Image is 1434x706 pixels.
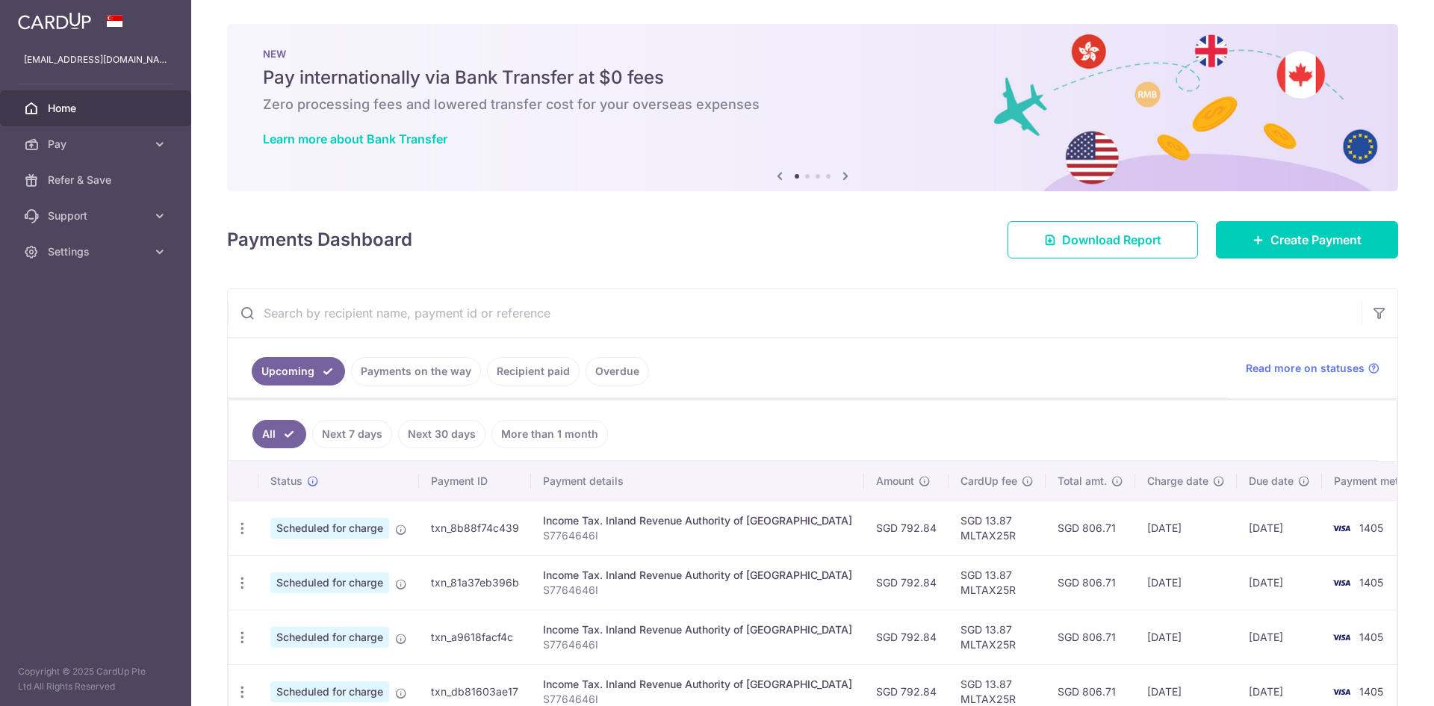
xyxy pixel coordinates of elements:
img: Bank transfer banner [227,24,1398,191]
span: Status [270,474,302,489]
span: Home [48,101,146,116]
p: S7764646I [543,528,852,543]
div: Income Tax. Inland Revenue Authority of [GEOGRAPHIC_DATA] [543,513,852,528]
img: Bank Card [1326,683,1356,701]
td: SGD 806.71 [1046,610,1135,664]
td: [DATE] [1237,610,1322,664]
td: [DATE] [1135,501,1237,555]
span: 1405 [1359,685,1383,698]
span: Create Payment [1270,231,1362,249]
span: Scheduled for charge [270,572,389,593]
a: Create Payment [1216,221,1398,258]
th: Payment details [531,462,864,501]
p: S7764646I [543,637,852,652]
input: Search by recipient name, payment id or reference [228,289,1362,337]
span: CardUp fee [960,474,1017,489]
p: [EMAIL_ADDRESS][DOMAIN_NAME] [24,52,167,67]
a: Next 7 days [312,420,392,448]
td: SGD 13.87 MLTAX25R [949,501,1046,555]
img: Bank Card [1326,574,1356,592]
p: S7764646I [543,583,852,598]
span: Amount [876,474,914,489]
a: Overdue [586,357,649,385]
span: Read more on statuses [1246,361,1365,376]
img: Bank Card [1326,519,1356,537]
span: Download Report [1062,231,1161,249]
a: More than 1 month [491,420,608,448]
span: Refer & Save [48,173,146,188]
td: SGD 13.87 MLTAX25R [949,555,1046,610]
a: Read more on statuses [1246,361,1379,376]
a: Next 30 days [398,420,485,448]
td: [DATE] [1135,555,1237,610]
a: Recipient paid [487,357,580,385]
td: [DATE] [1237,501,1322,555]
td: txn_8b88f74c439 [419,501,531,555]
span: 1405 [1359,521,1383,534]
span: Scheduled for charge [270,518,389,539]
span: Charge date [1147,474,1208,489]
h5: Pay internationally via Bank Transfer at $0 fees [263,66,1362,90]
a: Download Report [1008,221,1198,258]
img: CardUp [18,12,91,30]
td: SGD 792.84 [864,555,949,610]
div: Income Tax. Inland Revenue Authority of [GEOGRAPHIC_DATA] [543,622,852,637]
td: [DATE] [1237,555,1322,610]
span: 1405 [1359,576,1383,589]
td: SGD 13.87 MLTAX25R [949,610,1046,664]
h4: Payments Dashboard [227,226,412,253]
span: Settings [48,244,146,259]
div: Income Tax. Inland Revenue Authority of [GEOGRAPHIC_DATA] [543,677,852,692]
a: Upcoming [252,357,345,385]
img: Bank Card [1326,628,1356,646]
td: SGD 806.71 [1046,555,1135,610]
td: txn_81a37eb396b [419,555,531,610]
h6: Zero processing fees and lowered transfer cost for your overseas expenses [263,96,1362,114]
p: NEW [263,48,1362,60]
span: Due date [1249,474,1294,489]
span: Total amt. [1058,474,1107,489]
span: Scheduled for charge [270,627,389,648]
td: txn_a9618facf4c [419,610,531,664]
div: Income Tax. Inland Revenue Authority of [GEOGRAPHIC_DATA] [543,568,852,583]
td: [DATE] [1135,610,1237,664]
td: SGD 806.71 [1046,501,1135,555]
td: SGD 792.84 [864,610,949,664]
a: Learn more about Bank Transfer [263,131,447,146]
span: Support [48,208,146,223]
span: 1405 [1359,631,1383,643]
a: All [252,420,306,448]
span: Scheduled for charge [270,681,389,702]
a: Payments on the way [351,357,481,385]
th: Payment ID [419,462,531,501]
td: SGD 792.84 [864,501,949,555]
span: Pay [48,137,146,152]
